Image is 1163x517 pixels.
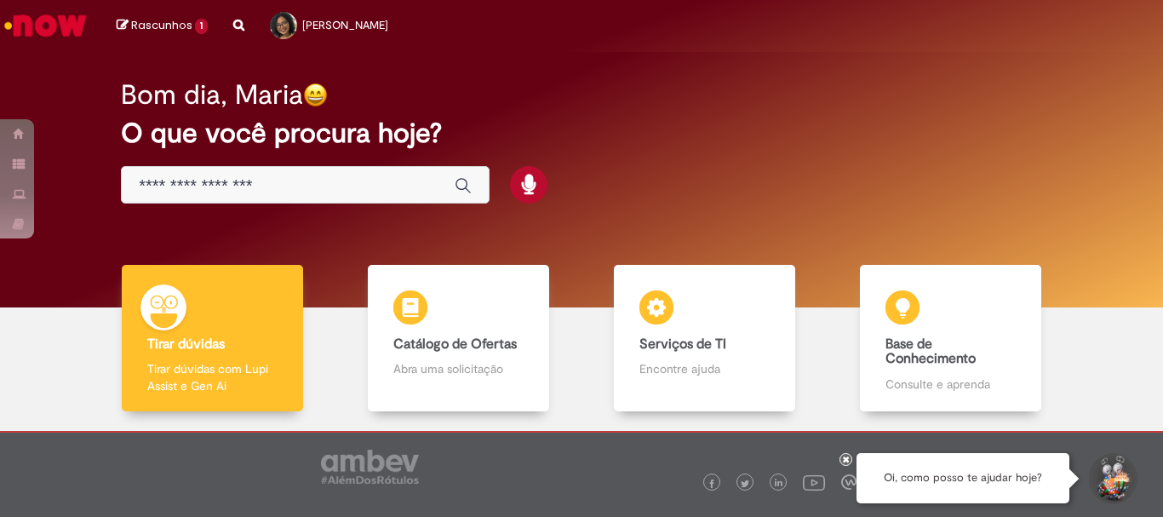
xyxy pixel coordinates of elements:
[303,83,328,107] img: happy-face.png
[639,360,769,377] p: Encontre ajuda
[741,480,749,488] img: logo_footer_twitter.png
[121,118,1042,148] h2: O que você procura hoje?
[708,480,716,488] img: logo_footer_facebook.png
[828,265,1074,412] a: Base de Conhecimento Consulte e aprenda
[147,336,225,353] b: Tirar dúvidas
[841,474,856,490] img: logo_footer_workplace.png
[393,336,517,353] b: Catálogo de Ofertas
[321,450,419,484] img: logo_footer_ambev_rotulo_gray.png
[639,336,726,353] b: Serviços de TI
[775,479,783,489] img: logo_footer_linkedin.png
[195,19,208,34] span: 1
[581,265,828,412] a: Serviços de TI Encontre ajuda
[885,376,1015,393] p: Consulte e aprenda
[1086,453,1137,504] button: Iniciar Conversa de Suporte
[131,17,192,33] span: Rascunhos
[147,360,277,394] p: Tirar dúvidas com Lupi Assist e Gen Ai
[856,453,1069,503] div: Oi, como posso te ajudar hoje?
[2,9,89,43] img: ServiceNow
[89,265,335,412] a: Tirar dúvidas Tirar dúvidas com Lupi Assist e Gen Ai
[803,471,825,493] img: logo_footer_youtube.png
[117,18,208,34] a: Rascunhos
[302,18,388,32] span: [PERSON_NAME]
[121,80,303,110] h2: Bom dia, Maria
[393,360,523,377] p: Abra uma solicitação
[335,265,581,412] a: Catálogo de Ofertas Abra uma solicitação
[885,336,976,368] b: Base de Conhecimento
